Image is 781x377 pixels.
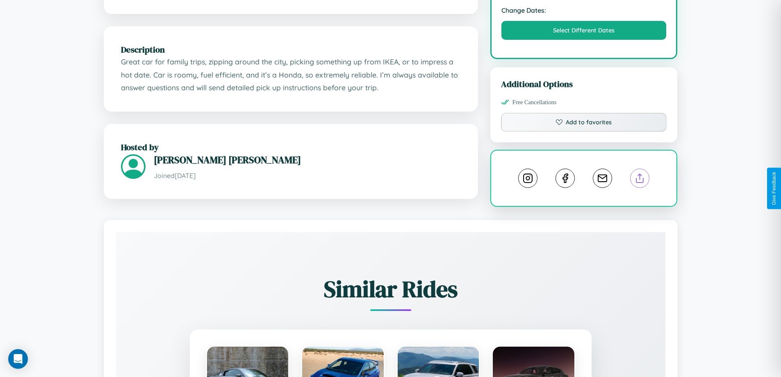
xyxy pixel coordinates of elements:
span: Free Cancellations [512,99,557,106]
p: Joined [DATE] [154,170,461,182]
div: Open Intercom Messenger [8,349,28,369]
h3: Additional Options [501,78,667,90]
h2: Description [121,43,461,55]
h2: Hosted by [121,141,461,153]
strong: Change Dates: [501,6,667,14]
h3: [PERSON_NAME] [PERSON_NAME] [154,153,461,167]
button: Select Different Dates [501,21,667,40]
div: Give Feedback [771,172,777,205]
button: Add to favorites [501,113,667,132]
p: Great car for family trips, zipping around the city, picking something up from IKEA, or to impres... [121,55,461,94]
h2: Similar Rides [145,273,637,305]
